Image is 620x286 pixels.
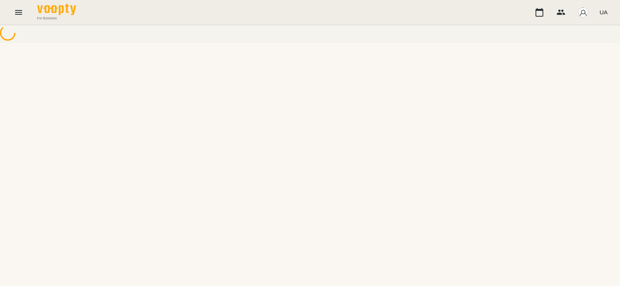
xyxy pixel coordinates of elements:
button: UA [596,5,611,19]
img: avatar_s.png [578,7,589,18]
span: For Business [37,16,76,21]
span: UA [599,8,608,16]
img: Voopty Logo [37,4,76,15]
button: Menu [9,3,28,22]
